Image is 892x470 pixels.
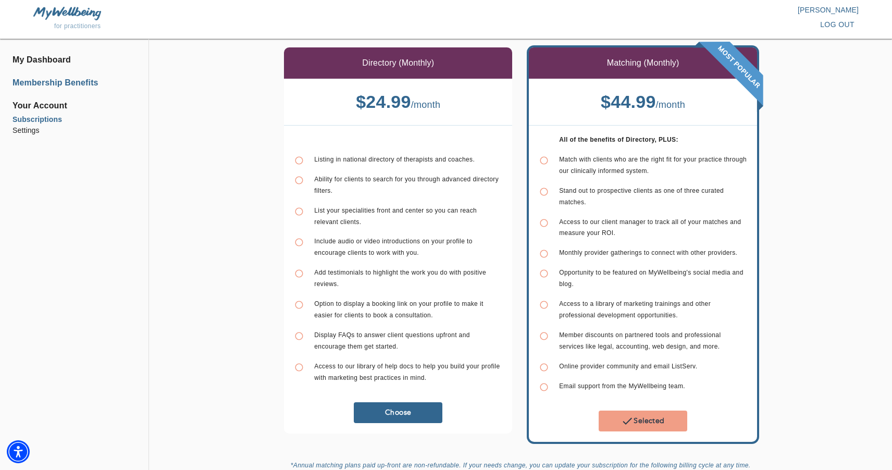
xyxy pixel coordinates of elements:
span: Listing in national directory of therapists and coaches. [314,156,475,163]
a: Settings [13,125,136,136]
button: Selected [599,411,687,431]
span: Include audio or video introductions on your profile to encourage clients to work with you. [314,238,473,256]
a: Membership Benefits [13,77,136,89]
span: Member discounts on partnered tools and professional services like legal, accounting, web design,... [559,331,721,350]
span: Access to our library of help docs to help you build your profile with marketing best practices i... [314,363,500,381]
div: Accessibility Menu [7,440,30,463]
p: Directory (Monthly) [362,57,434,69]
a: Subscriptions [13,114,136,125]
span: List your specialities front and center so you can reach relevant clients. [314,207,477,226]
span: / month [411,100,441,110]
span: for practitioners [54,22,101,30]
a: My Dashboard [13,54,136,66]
span: log out [820,18,854,31]
span: Email support from the MyWellbeing team. [559,382,685,390]
img: banner [693,42,763,112]
span: Option to display a booking link on your profile to make it easier for clients to book a consulta... [314,300,483,319]
p: [PERSON_NAME] [446,5,859,15]
span: Match with clients who are the right fit for your practice through our clinically informed system. [559,156,747,175]
span: Stand out to prospective clients as one of three curated matches. [559,187,724,206]
b: $ 44.99 [601,92,656,112]
span: Choose [358,407,438,417]
span: Display FAQs to answer client questions upfront and encourage them get started. [314,331,470,350]
span: / month [656,100,686,110]
img: MyWellbeing [33,7,101,20]
span: Add testimonials to highlight the work you do with positive reviews. [314,269,486,288]
button: Choose [354,402,442,423]
span: Access to a library of marketing trainings and other professional development opportunities. [559,300,711,319]
p: Matching (Monthly) [607,57,679,69]
span: Ability for clients to search for you through advanced directory filters. [314,176,499,194]
b: $ 24.99 [356,92,411,112]
span: Opportunity to be featured on MyWellbeing's social media and blog. [559,269,744,288]
span: Access to our client manager to track all of your matches and measure your ROI. [559,218,741,237]
span: Selected [603,415,683,427]
b: All of the benefits of Directory, PLUS: [559,136,678,143]
span: Your Account [13,100,136,112]
button: log out [816,15,859,34]
span: Online provider community and email ListServ. [559,363,697,370]
span: Monthly provider gatherings to connect with other providers. [559,249,737,256]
